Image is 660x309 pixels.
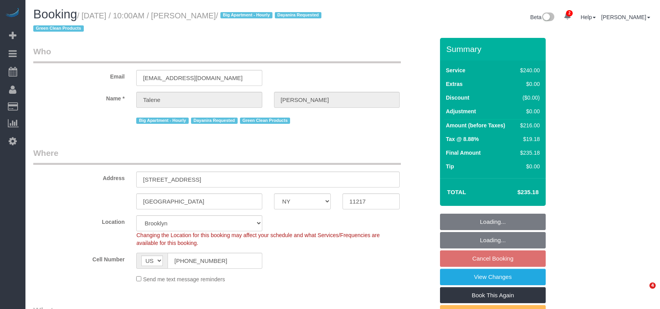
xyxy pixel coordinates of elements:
[27,215,130,226] label: Location
[446,45,542,54] h3: Summary
[517,66,540,74] div: $240.00
[517,135,540,143] div: $19.18
[446,107,476,115] label: Adjustment
[447,189,466,195] strong: Total
[33,7,77,21] span: Booking
[27,253,130,263] label: Cell Number
[517,163,540,170] div: $0.00
[220,12,272,18] span: Big Apartment - Hourly
[274,92,400,108] input: Last Name
[517,94,540,102] div: ($0.00)
[136,193,262,209] input: City
[27,70,130,80] label: Email
[343,193,400,209] input: Zip Code
[446,121,505,129] label: Amount (before Taxes)
[517,107,540,115] div: $0.00
[33,25,84,32] span: Green Clean Products
[581,14,596,20] a: Help
[446,163,454,170] label: Tip
[136,118,188,124] span: Big Apartment - Hourly
[517,149,540,157] div: $235.18
[440,269,546,285] a: View Changes
[566,10,573,16] span: 2
[33,11,324,33] small: / [DATE] / 10:00AM / [PERSON_NAME]
[601,14,650,20] a: [PERSON_NAME]
[446,135,479,143] label: Tax @ 8.88%
[33,147,401,165] legend: Where
[517,121,540,129] div: $216.00
[446,66,465,74] label: Service
[446,80,463,88] label: Extras
[541,13,554,23] img: New interface
[136,70,262,86] input: Email
[633,282,652,301] iframe: Intercom live chat
[27,171,130,182] label: Address
[649,282,656,289] span: 4
[33,46,401,63] legend: Who
[168,253,262,269] input: Cell Number
[27,92,130,102] label: Name *
[240,118,290,124] span: Green Clean Products
[136,232,380,246] span: Changing the Location for this booking may affect your schedule and what Services/Frequencies are...
[143,276,225,282] span: Send me text message reminders
[440,287,546,304] a: Book This Again
[5,8,20,19] img: Automaid Logo
[517,80,540,88] div: $0.00
[191,118,238,124] span: Dayanira Requested
[494,189,539,196] h4: $235.18
[446,94,469,102] label: Discount
[136,92,262,108] input: First Name
[560,8,575,25] a: 2
[446,149,481,157] label: Final Amount
[530,14,555,20] a: Beta
[275,12,321,18] span: Dayanira Requested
